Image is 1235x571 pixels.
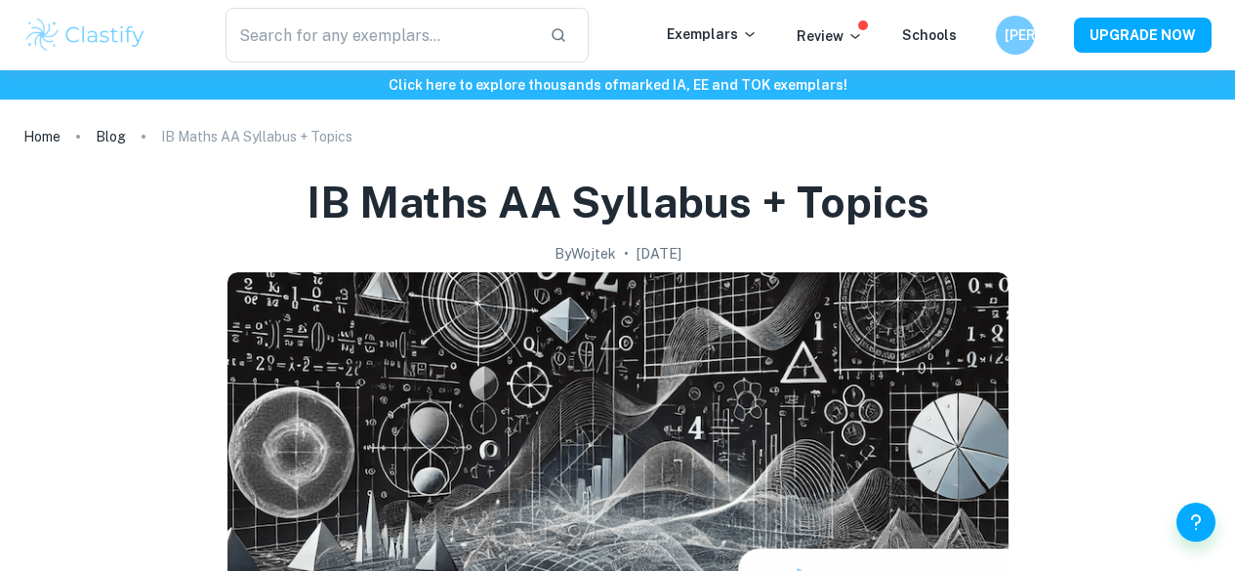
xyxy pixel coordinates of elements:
[23,123,61,150] a: Home
[1005,24,1027,46] h6: [PERSON_NAME]
[23,16,147,55] img: Clastify logo
[307,174,929,231] h1: IB Maths AA Syllabus + Topics
[1074,18,1212,53] button: UPGRADE NOW
[667,23,758,45] p: Exemplars
[96,123,126,150] a: Blog
[226,8,534,62] input: Search for any exemplars...
[555,243,616,265] h2: By Wojtek
[637,243,681,265] h2: [DATE]
[902,27,957,43] a: Schools
[4,74,1231,96] h6: Click here to explore thousands of marked IA, EE and TOK exemplars !
[797,25,863,47] p: Review
[1176,503,1215,542] button: Help and Feedback
[624,243,629,265] p: •
[996,16,1035,55] button: [PERSON_NAME]
[161,126,352,147] p: IB Maths AA Syllabus + Topics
